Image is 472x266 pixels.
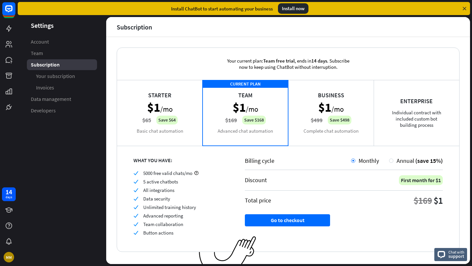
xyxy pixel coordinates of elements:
button: Go to checkout [245,214,330,226]
button: Open LiveChat chat widget [5,3,25,22]
span: 5000 free valid chats/mo [143,170,192,176]
div: $1 [434,195,443,206]
div: Install now [278,3,308,14]
span: (save 15%) [415,157,443,164]
span: Developers [31,107,56,114]
span: Data security [143,196,170,202]
div: First month for $1 [399,175,443,185]
span: Subscription [31,61,60,68]
span: Data management [31,96,71,103]
i: check [133,222,138,227]
span: Team collaboration [143,221,183,227]
a: Developers [27,105,97,116]
a: Your subscription [27,71,97,82]
div: MM [4,252,14,262]
div: $169 [414,195,432,206]
span: 14 days [311,58,327,64]
div: Install ChatBot to start automating your business [171,6,273,12]
a: Team [27,48,97,59]
a: Invoices [27,82,97,93]
i: check [133,213,138,218]
span: Advanced reporting [143,213,183,219]
a: 14 days [2,187,16,201]
i: check [133,205,138,210]
span: Button actions [143,230,173,236]
div: days [6,195,12,199]
span: support [448,253,464,259]
span: All integrations [143,187,174,193]
div: WHAT YOU HAVE: [133,157,228,163]
a: Account [27,36,97,47]
i: check [133,230,138,235]
span: 5 active chatbots [143,179,178,185]
span: Team [31,50,43,57]
div: Your current plan: , ends in . Subscribe now to keep using ChatBot without interruption. [218,48,359,80]
span: Team free trial [263,58,295,64]
div: Discount [245,176,267,184]
span: Unlimited training history [143,204,196,210]
div: Total price [245,197,271,204]
div: 14 [6,189,12,195]
i: check [133,179,138,184]
div: Billing cycle [245,157,351,164]
i: check [133,171,138,176]
span: Your subscription [36,73,75,80]
span: Chat with [448,249,464,255]
i: check [133,188,138,193]
div: Subscription [117,23,152,31]
span: Invoices [36,84,54,91]
span: Account [31,38,49,45]
header: Settings [18,21,106,30]
span: Annual [397,157,414,164]
a: Data management [27,94,97,104]
span: Monthly [359,157,379,164]
i: check [133,196,138,201]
